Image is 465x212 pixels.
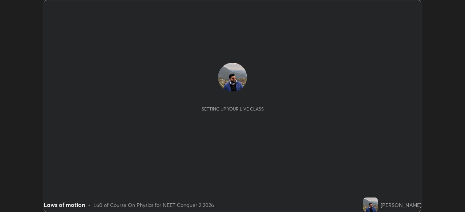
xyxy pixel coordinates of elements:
img: 32457bb2dde54d7ea7c34c8e2a2521d0.jpg [363,198,378,212]
div: L60 of Course On Physics for NEET Conquer 2 2026 [93,201,214,209]
img: 32457bb2dde54d7ea7c34c8e2a2521d0.jpg [218,63,247,92]
div: [PERSON_NAME] [381,201,421,209]
div: Laws of motion [44,200,85,209]
div: Setting up your live class [202,106,264,112]
div: • [88,201,90,209]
